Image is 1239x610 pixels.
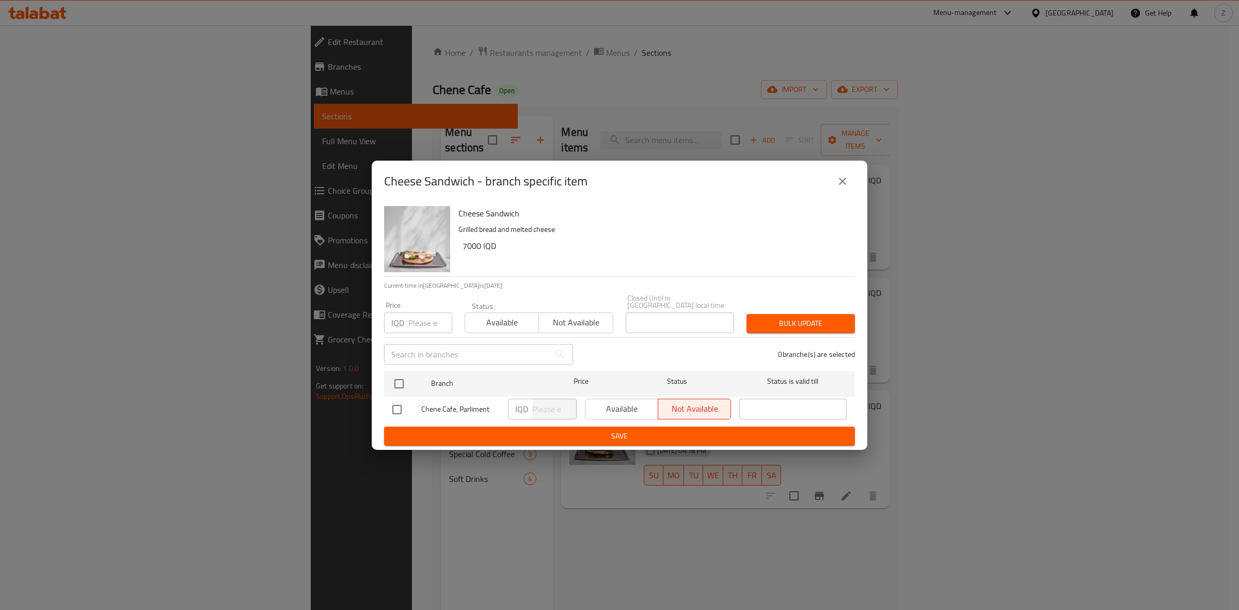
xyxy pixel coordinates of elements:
p: 0 branche(s) are selected [778,349,855,359]
h6: Cheese Sandwich [458,206,847,221]
input: Please enter price [408,312,452,333]
span: Branch [431,377,538,390]
input: Search in branches [384,344,549,365]
button: Bulk update [746,314,855,333]
span: Price [547,375,615,388]
span: Chene Cafe, Parliment [421,403,500,416]
span: Status is valid till [739,375,847,388]
p: Current time in [GEOGRAPHIC_DATA] is [DATE] [384,281,855,290]
input: Please enter price [532,399,577,419]
span: Available [469,315,535,330]
p: IQD [515,403,528,415]
span: Save [392,430,847,443]
span: Status [624,375,731,388]
p: Grilled bread and melted cheese [458,223,847,236]
button: Not available [538,312,613,333]
button: close [830,169,855,194]
p: IQD [391,317,404,329]
h6: 7000 IQD [463,239,847,253]
button: Available [465,312,539,333]
span: Not available [543,315,609,330]
span: Bulk update [755,317,847,330]
button: Save [384,427,855,446]
img: Cheese Sandwich [384,206,450,272]
h2: Cheese Sandwich - branch specific item [384,173,587,190]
